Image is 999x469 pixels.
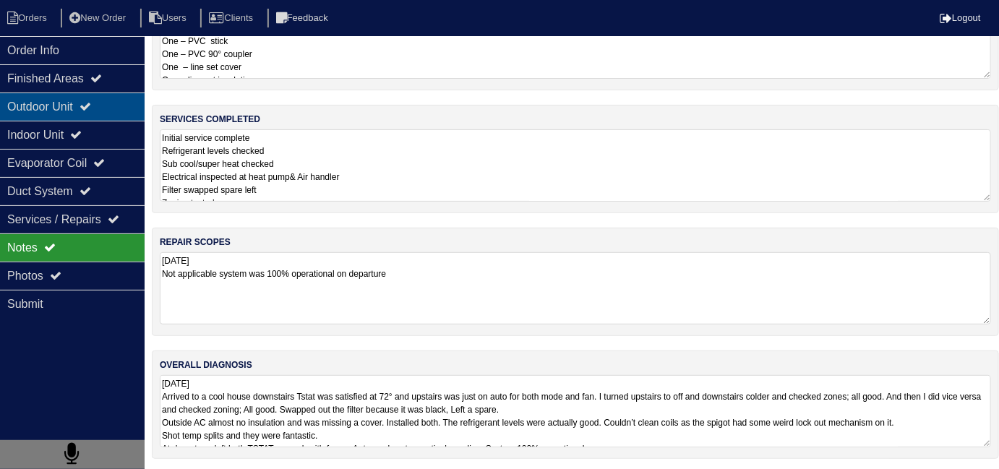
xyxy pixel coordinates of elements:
[160,7,991,79] textarea: [DATE] 2–16 X 20 One – PVC stick One – PVC 90° coupler One – line set cover One – line set insula...
[140,12,198,23] a: Users
[61,12,137,23] a: New Order
[61,9,137,28] li: New Order
[940,12,981,23] a: Logout
[160,113,260,126] label: services completed
[160,252,991,324] textarea: [DATE] Not applicable system was 100% operational on departure
[140,9,198,28] li: Users
[200,9,265,28] li: Clients
[160,375,991,447] textarea: [DATE] Arrived to a cool house downstairs Tstat was satisfied at 72° and upstairs was just on aut...
[160,358,252,371] label: overall diagnosis
[160,236,231,249] label: repair scopes
[267,9,340,28] li: Feedback
[200,12,265,23] a: Clients
[160,129,991,202] textarea: Initial service complete Refrigerant levels checked Sub cool/super heat checked Electrical inspec...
